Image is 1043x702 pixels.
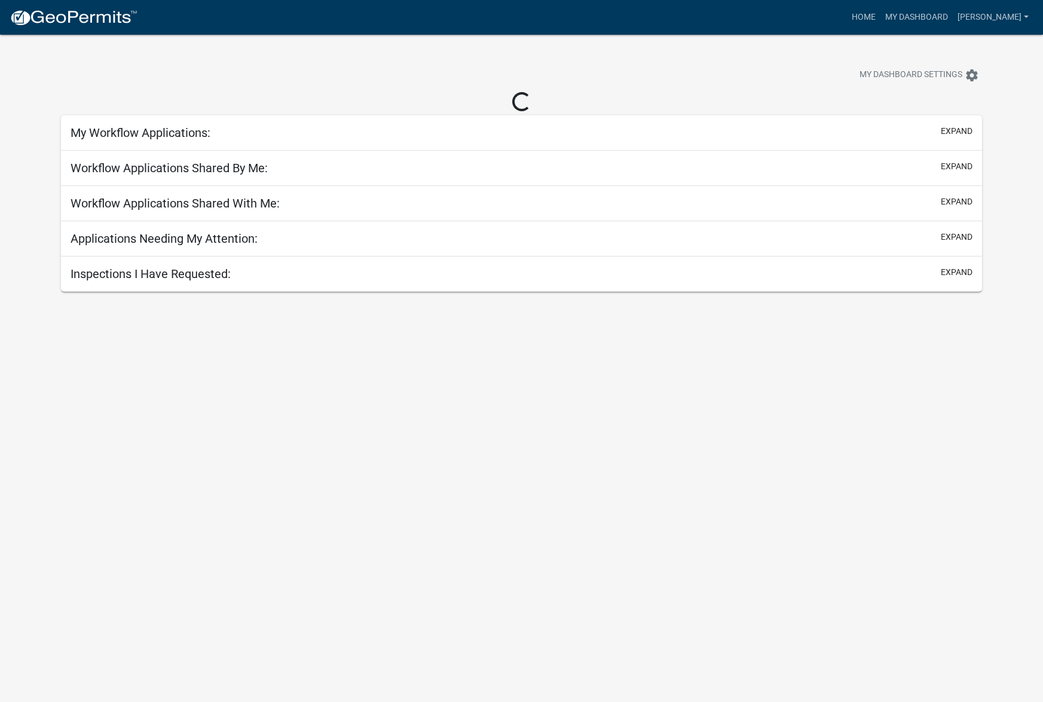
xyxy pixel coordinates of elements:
[941,266,972,279] button: expand
[71,126,210,140] h5: My Workflow Applications:
[850,63,989,87] button: My Dashboard Settingssettings
[860,68,962,83] span: My Dashboard Settings
[953,6,1033,29] a: [PERSON_NAME]
[965,68,979,83] i: settings
[941,196,972,208] button: expand
[941,125,972,138] button: expand
[71,231,258,246] h5: Applications Needing My Attention:
[71,267,231,281] h5: Inspections I Have Requested:
[71,196,280,210] h5: Workflow Applications Shared With Me:
[880,6,953,29] a: My Dashboard
[941,160,972,173] button: expand
[941,231,972,243] button: expand
[847,6,880,29] a: Home
[71,161,268,175] h5: Workflow Applications Shared By Me:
